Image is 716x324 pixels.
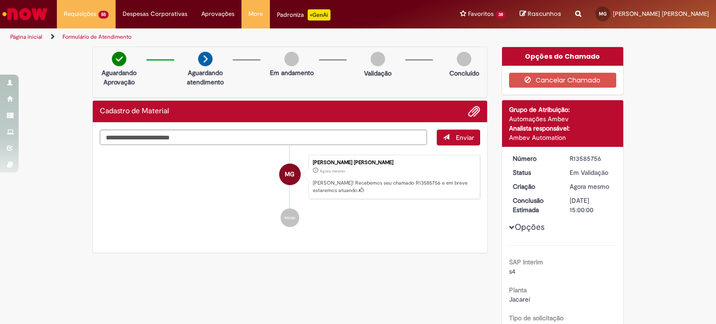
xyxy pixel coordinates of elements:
textarea: Digite sua mensagem aqui... [100,130,427,145]
img: img-circle-grey.png [457,52,471,66]
span: Requisições [64,9,96,19]
div: [PERSON_NAME] [PERSON_NAME] [313,160,475,165]
dt: Status [506,168,563,177]
p: Em andamento [270,68,314,77]
div: [DATE] 15:00:00 [570,196,613,214]
button: Cancelar Chamado [509,73,617,88]
p: Validação [364,69,392,78]
div: Em Validação [570,168,613,177]
p: Aguardando atendimento [183,68,228,87]
ul: Trilhas de página [7,28,470,46]
b: SAP Interim [509,258,543,266]
dt: Conclusão Estimada [506,196,563,214]
div: Grupo de Atribuição: [509,105,617,114]
button: Enviar [437,130,480,145]
span: Favoritos [468,9,494,19]
span: s4 [509,267,516,276]
p: Concluído [449,69,479,78]
span: MG [285,163,295,186]
span: Aprovações [201,9,234,19]
dt: Número [506,154,563,163]
a: Rascunhos [520,10,561,19]
time: 01/10/2025 12:24:54 [570,182,609,191]
span: MG [599,11,606,17]
b: Planta [509,286,527,294]
img: check-circle-green.png [112,52,126,66]
span: Jacareí [509,295,530,303]
ul: Histórico de tíquete [100,145,480,237]
span: Enviar [456,133,474,142]
span: [PERSON_NAME] [PERSON_NAME] [613,10,709,18]
b: Tipo de solicitação [509,314,564,322]
div: Padroniza [277,9,330,21]
p: [PERSON_NAME]! Recebemos seu chamado R13585756 e em breve estaremos atuando. [313,179,475,194]
span: 38 [496,11,506,19]
span: Despesas Corporativas [123,9,187,19]
img: img-circle-grey.png [284,52,299,66]
a: Formulário de Atendimento [62,33,131,41]
span: More [248,9,263,19]
span: Agora mesmo [570,182,609,191]
p: +GenAi [308,9,330,21]
p: Aguardando Aprovação [96,68,142,87]
span: Agora mesmo [320,168,345,174]
div: Opções do Chamado [502,47,624,66]
li: Maria Helena Soares GonÇalves [100,155,480,200]
button: Adicionar anexos [468,105,480,117]
div: R13585756 [570,154,613,163]
div: 01/10/2025 12:24:54 [570,182,613,191]
a: Página inicial [10,33,42,41]
dt: Criação [506,182,563,191]
div: Ambev Automation [509,133,617,142]
img: arrow-next.png [198,52,213,66]
h2: Cadastro de Material Histórico de tíquete [100,107,169,116]
div: Maria Helena Soares GonÇalves [279,164,301,185]
time: 01/10/2025 12:24:54 [320,168,345,174]
img: img-circle-grey.png [371,52,385,66]
div: Analista responsável: [509,124,617,133]
div: Automações Ambev [509,114,617,124]
span: Rascunhos [528,9,561,18]
img: ServiceNow [1,5,49,23]
span: 55 [98,11,109,19]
